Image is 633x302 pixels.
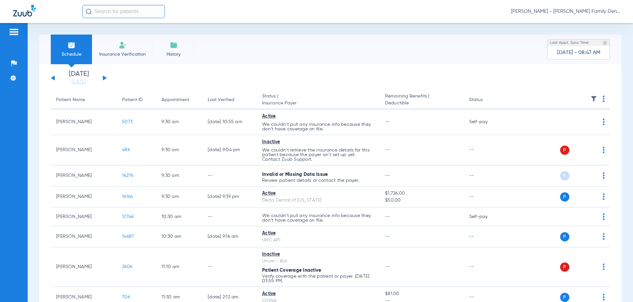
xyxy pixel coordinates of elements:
[68,41,75,49] img: Schedule
[464,109,508,135] td: Self-pay
[603,193,605,200] img: group-dot-blue.svg
[262,268,321,273] span: Patient Coverage Inactive
[202,247,257,287] td: --
[156,247,202,287] td: 11:10 AM
[603,41,607,45] img: last sync help info
[122,173,133,178] span: 16276
[560,171,569,180] span: P
[122,214,134,219] span: 12746
[560,192,569,202] span: P
[590,96,597,102] img: filter.svg
[464,135,508,165] td: --
[380,91,464,109] th: Remaining Benefits |
[202,135,257,165] td: [DATE] 9:04 PM
[86,9,92,14] img: Search Icon
[385,148,390,152] span: --
[56,51,87,58] span: Schedule
[560,232,569,241] span: P
[385,234,390,239] span: --
[257,91,380,109] th: Status |
[464,226,508,247] td: --
[511,8,620,15] span: [PERSON_NAME] - [PERSON_NAME] Family Dentistry
[385,214,390,219] span: --
[156,165,202,186] td: 9:30 AM
[262,190,375,197] div: Active
[97,51,148,58] span: Insurance Verification
[122,264,132,269] span: 2606
[262,237,375,244] div: UHC API
[262,122,375,131] p: We couldn’t pull any insurance info because they don’t have coverage on file.
[122,295,130,299] span: 706
[262,100,375,107] span: Insurance Payer
[385,173,390,178] span: --
[262,139,375,146] div: Inactive
[560,293,569,302] span: P
[464,91,508,109] th: Status
[385,120,390,124] span: --
[122,96,151,103] div: Patient ID
[603,213,605,220] img: group-dot-blue.svg
[122,148,130,152] span: 486
[262,251,375,258] div: Inactive
[51,186,117,207] td: [PERSON_NAME]
[603,96,605,102] img: group-dot-blue.svg
[119,41,127,49] img: Manual Insurance Verification
[603,263,605,270] img: group-dot-blue.svg
[262,113,375,120] div: Active
[202,226,257,247] td: [DATE] 9:16 AM
[603,147,605,153] img: group-dot-blue.svg
[170,41,178,49] img: History
[603,294,605,300] img: group-dot-blue.svg
[51,226,117,247] td: [PERSON_NAME]
[385,100,458,107] span: Deductible
[464,186,508,207] td: --
[603,172,605,179] img: group-dot-blue.svg
[262,197,375,204] div: Delta Dental of [US_STATE]
[202,207,257,226] td: --
[262,213,375,223] p: We couldn’t pull any insurance info because they don’t have coverage on file.
[464,165,508,186] td: --
[262,178,375,183] p: Review patient details or contact the payer.
[59,79,99,85] a: [DATE]
[262,290,375,297] div: Active
[464,247,508,287] td: --
[262,172,328,177] span: Invalid or Missing Data Issue
[156,207,202,226] td: 10:30 AM
[385,264,390,269] span: --
[122,194,133,199] span: 16164
[122,234,134,239] span: 14687
[156,186,202,207] td: 9:30 AM
[603,233,605,240] img: group-dot-blue.svg
[158,51,189,58] span: History
[560,146,569,155] span: P
[156,135,202,165] td: 9:30 AM
[262,230,375,237] div: Active
[208,96,234,103] div: Last Verified
[385,197,458,204] span: $50.00
[59,71,99,85] li: [DATE]
[262,258,375,265] div: Unum - Bot
[464,207,508,226] td: Self-pay
[162,96,197,103] div: Appointment
[9,28,19,36] img: hamburger-icon
[122,120,133,124] span: 5073
[51,207,117,226] td: [PERSON_NAME]
[156,226,202,247] td: 10:30 AM
[156,109,202,135] td: 9:30 AM
[385,290,458,297] span: $81.00
[162,96,189,103] div: Appointment
[56,96,111,103] div: Patient Name
[122,96,143,103] div: Patient ID
[202,165,257,186] td: --
[56,96,85,103] div: Patient Name
[82,5,165,18] input: Search for patients
[51,109,117,135] td: [PERSON_NAME]
[385,190,458,197] span: $1,726.00
[13,5,36,16] img: Zuub Logo
[262,274,375,283] p: Verify coverage with the patient or payer. [DATE] 03:55 PM.
[202,186,257,207] td: [DATE] 9:39 PM
[603,119,605,125] img: group-dot-blue.svg
[550,40,589,46] span: Last Appt. Sync Time:
[262,148,375,162] p: We couldn’t retrieve the insurance details for this patient because the payer isn’t set up yet. C...
[202,109,257,135] td: [DATE] 10:55 AM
